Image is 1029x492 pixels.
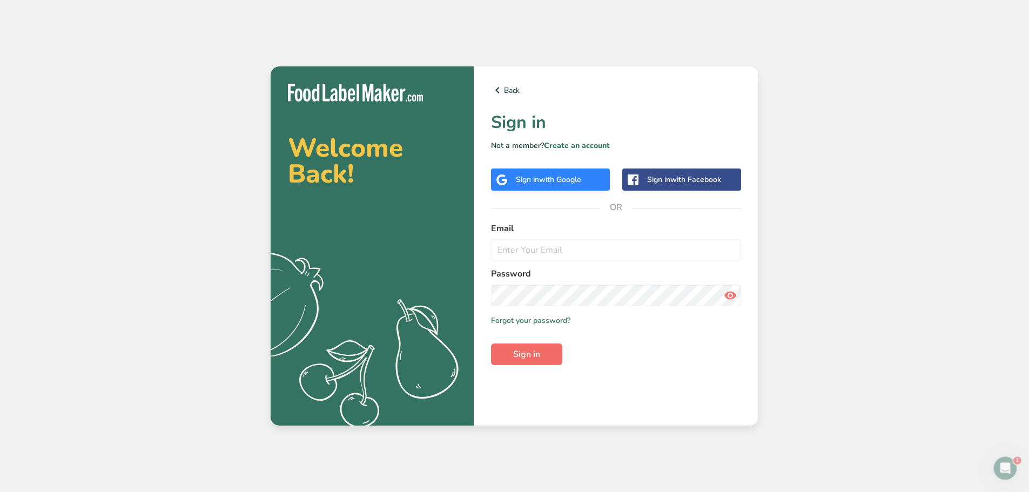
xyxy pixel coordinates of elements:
[992,455,1018,481] iframe: Intercom live chat
[491,239,741,261] input: Enter Your Email
[491,267,741,280] label: Password
[1014,455,1023,464] span: 1
[516,174,581,185] div: Sign in
[491,343,562,365] button: Sign in
[491,315,570,326] a: Forgot your password?
[647,174,721,185] div: Sign in
[513,348,540,361] span: Sign in
[288,135,456,187] h2: Welcome Back!
[491,222,741,235] label: Email
[491,110,741,136] h1: Sign in
[288,84,423,102] img: Food Label Maker
[539,174,581,185] span: with Google
[491,140,741,151] p: Not a member?
[491,84,741,97] a: Back
[600,191,633,224] span: OR
[544,140,610,151] a: Create an account
[670,174,721,185] span: with Facebook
